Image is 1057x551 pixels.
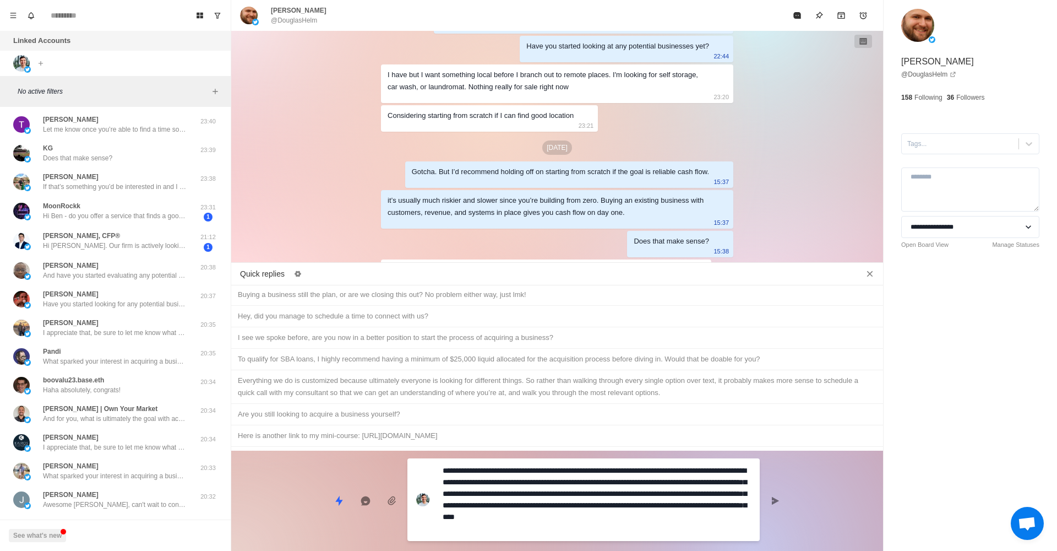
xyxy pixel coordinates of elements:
a: Open Board View [901,240,949,250]
img: picture [240,7,258,24]
span: 1 [204,243,213,252]
img: picture [13,262,30,279]
img: picture [13,145,30,161]
img: picture [24,503,31,509]
button: Add account [34,57,47,70]
p: 20:37 [194,291,222,301]
p: 23:39 [194,145,222,155]
p: Let me know once you’re able to find a time so I can confirm that on my end + shoot over the pre-... [43,125,186,134]
div: To qualify for SBA loans, I highly recommend having a minimum of $25,000 liquid allocated for the... [238,353,876,365]
p: No active filters [18,87,209,96]
p: 20:32 [194,492,222,501]
div: I have but I want something local before I branch out to remote places. I'm looking for self stor... [388,69,709,93]
p: 23:20 [713,91,729,103]
img: picture [24,359,31,366]
p: [PERSON_NAME] [43,115,99,125]
p: [PERSON_NAME] [271,6,326,15]
img: picture [13,406,30,422]
div: Here is another link to my mini-course: [URL][DOMAIN_NAME] [238,430,876,442]
img: picture [24,66,31,73]
img: picture [13,348,30,365]
div: Are you still looking to acquire a business yourself? [238,408,876,420]
div: Buying a business still the plan, or are we closing this out? No problem either way, just lmk! [238,289,876,301]
div: Have you started looking at any potential businesses yet? [526,40,709,52]
button: Send message [764,490,786,512]
p: And have you started evaluating any potential businesses to acquire yet? [43,271,186,280]
img: picture [24,185,31,191]
img: picture [24,417,31,423]
p: 20:38 [194,263,222,272]
p: 20:34 [194,406,222,415]
img: picture [13,203,30,219]
p: boovalu23.base.eth [43,375,104,385]
button: Edit quick replies [289,265,307,283]
p: 15:38 [713,245,729,257]
img: picture [416,493,429,506]
p: Hi Ben - do you offer a service that finds a good business to buy ? And as an investor, would jus... [43,211,186,221]
button: Notifications [22,7,40,24]
img: picture [24,474,31,480]
p: 23:38 [194,174,222,183]
p: What sparked your interest in acquiring a business, and where are you located? I might be able to... [43,356,186,366]
button: See what's new [9,529,66,542]
p: 20:34 [194,377,222,387]
img: picture [13,174,30,190]
p: [PERSON_NAME] [43,289,99,299]
p: [PERSON_NAME] | Own Your Market [43,404,157,414]
button: Mark as read [786,4,808,26]
img: picture [24,273,31,280]
p: Followers [956,93,984,102]
img: picture [13,320,30,336]
img: picture [252,19,259,25]
span: 1 [204,213,213,222]
img: picture [24,331,31,337]
button: Archive [830,4,852,26]
img: picture [901,9,934,42]
p: 20:33 [194,463,222,473]
button: Add media [381,490,403,512]
p: 23:31 [194,203,222,212]
img: picture [13,434,30,451]
div: Does that make sense? [634,235,709,247]
img: picture [24,214,31,220]
div: Everything we do is customized because ultimately everyone is looking for different things. So ra... [238,375,876,399]
img: picture [929,36,935,43]
button: Show unread conversations [209,7,226,24]
img: picture [24,445,31,452]
p: 21:12 [194,233,222,242]
p: KG [43,143,53,153]
img: picture [24,156,31,163]
p: @DouglasHelm [271,15,317,25]
p: 20:35 [194,349,222,358]
p: 15:37 [713,176,729,188]
button: Pin [808,4,830,26]
img: picture [13,377,30,393]
p: I appreciate that, be sure to let me know what you think! [43,328,186,338]
p: [PERSON_NAME] [43,261,99,271]
p: 23:21 [579,120,594,132]
img: picture [24,388,31,395]
div: Open chat [1011,507,1044,540]
p: [PERSON_NAME] [43,461,99,471]
p: 20:34 [194,435,222,444]
p: Have you started looking for any potential businesses to acquire yet? [43,299,186,309]
p: What sparked your interest in acquiring a business, and where are you located? I might be able to... [43,471,186,481]
p: 36 [947,93,954,102]
p: [DATE] [542,141,572,155]
p: [PERSON_NAME] [901,55,974,68]
p: And for you, what is ultimately the goal with acquiring a business? [43,414,186,424]
button: Quick replies [328,490,350,512]
p: [PERSON_NAME], CFP® [43,231,120,241]
p: MoonRockk [43,201,80,211]
button: Reply with AI [355,490,377,512]
button: Menu [4,7,22,24]
p: Haha absolutely, congrats! [43,385,121,395]
p: 20:35 [194,320,222,329]
div: it’s usually much riskier and slower since you’re building from zero. Buying an existing business... [388,195,709,219]
img: picture [13,491,30,508]
p: [PERSON_NAME] [43,490,99,500]
p: Following [914,93,942,102]
p: Quick replies [240,268,285,280]
button: Board View [191,7,209,24]
div: Considering starting from scratch if I can find good location [388,110,574,122]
